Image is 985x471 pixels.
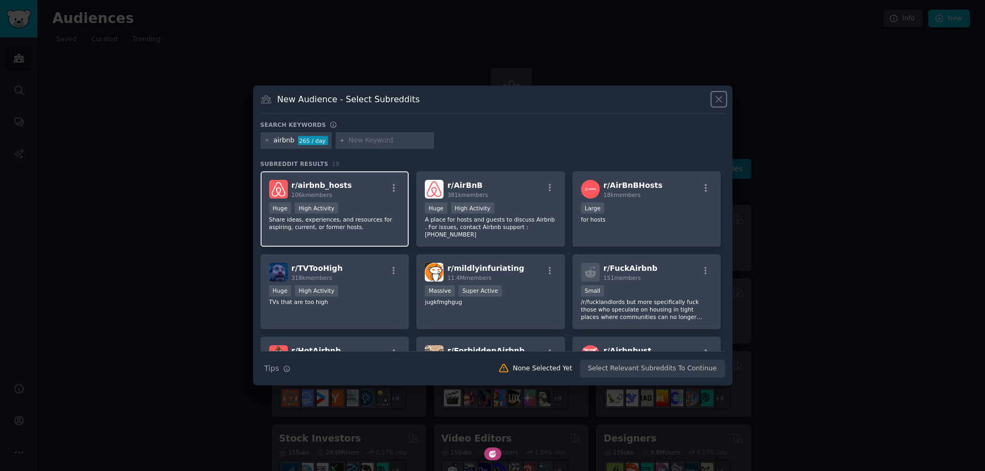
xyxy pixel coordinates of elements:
[332,161,340,167] span: 19
[261,121,326,128] h3: Search keywords
[269,180,288,199] img: airbnb_hosts
[581,216,713,223] p: for hosts
[425,298,556,306] p: jugkfmghgug
[447,346,524,355] span: r/ ForbiddenAirbnb
[447,181,483,189] span: r/ AirBnB
[581,180,600,199] img: AirBnBHosts
[269,285,292,297] div: Huge
[273,136,294,146] div: airbnb
[349,136,430,146] input: New Keyword
[425,216,556,238] p: A place for hosts and guests to discuss Airbnb . For issues, contact Airbnb support : [PHONE_NUMBER]
[459,285,502,297] div: Super Active
[295,202,338,214] div: High Activity
[604,264,658,272] span: r/ FuckAirbnb
[292,275,332,281] span: 318k members
[451,202,494,214] div: High Activity
[447,264,524,272] span: r/ mildlyinfuriating
[269,216,401,231] p: Share ideas, experiences, and resources for aspiring, current, or former hosts.
[425,180,444,199] img: AirBnB
[581,345,600,364] img: Airbnbust
[292,181,352,189] span: r/ airbnb_hosts
[581,202,605,214] div: Large
[447,275,491,281] span: 11.4M members
[604,181,663,189] span: r/ AirBnBHosts
[292,264,343,272] span: r/ TVTooHigh
[295,285,338,297] div: High Activity
[261,160,329,168] span: Subreddit Results
[264,363,279,374] span: Tips
[513,364,572,374] div: None Selected Yet
[298,136,328,146] div: 265 / day
[269,298,401,306] p: TVs that are too high
[425,285,455,297] div: Massive
[292,346,341,355] span: r/ HotAirbnb
[261,359,294,378] button: Tips
[292,192,332,198] span: 106k members
[604,275,641,281] span: 151 members
[604,346,652,355] span: r/ Airbnbust
[447,192,488,198] span: 381k members
[604,192,640,198] span: 18k members
[425,345,444,364] img: ForbiddenAirbnb
[581,298,713,321] p: /r/fucklandlords but more specifically fuck those who speculate on housing in tight places where ...
[425,263,444,282] img: mildlyinfuriating
[269,263,288,282] img: TVTooHigh
[277,94,419,105] h3: New Audience - Select Subreddits
[269,202,292,214] div: Huge
[425,202,447,214] div: Huge
[269,345,288,364] img: HotAirbnb
[581,285,604,297] div: Small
